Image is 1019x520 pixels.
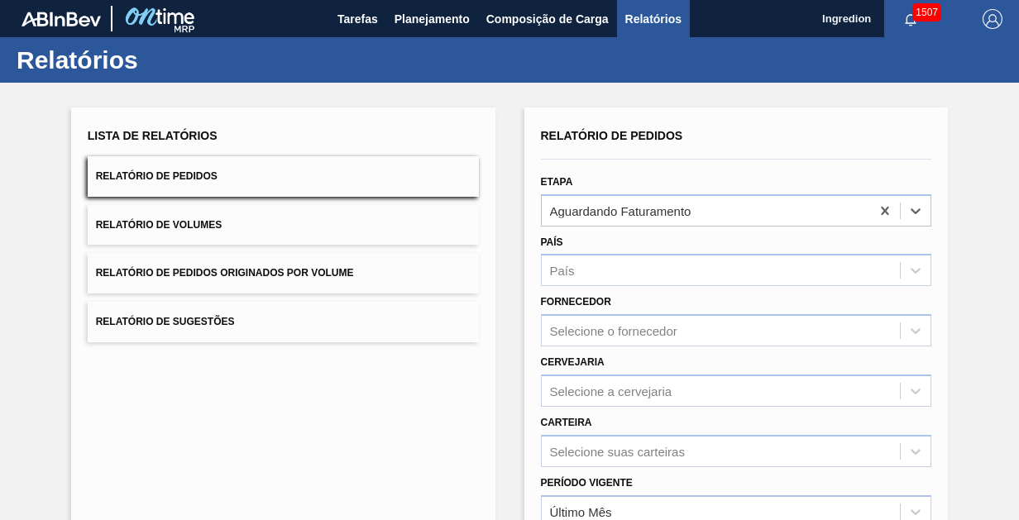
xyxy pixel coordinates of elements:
label: Cervejaria [541,356,605,368]
label: Fornecedor [541,296,611,308]
div: Selecione o fornecedor [550,324,677,338]
span: Lista de Relatórios [88,129,218,142]
span: 1507 [912,3,941,21]
span: Relatórios [625,9,682,29]
button: Notificações [884,7,937,31]
span: Relatório de Volumes [96,219,222,231]
label: Etapa [541,176,573,188]
span: Relatório de Pedidos [541,129,683,142]
span: Planejamento [395,9,470,29]
label: País [541,236,563,248]
span: Relatório de Sugestões [96,316,235,327]
label: Carteira [541,417,592,428]
h1: Relatórios [17,50,310,69]
label: Período Vigente [541,477,633,489]
div: Último Mês [550,504,612,518]
div: País [550,264,575,278]
button: Relatório de Volumes [88,205,479,246]
span: Relatório de Pedidos Originados por Volume [96,267,354,279]
button: Relatório de Sugestões [88,302,479,342]
img: Logout [983,9,1002,29]
img: TNhmsLtSVTkK8tSr43FrP2fwEKptu5GPRR3wAAAABJRU5ErkJggg== [22,12,101,26]
span: Composição de Carga [486,9,609,29]
div: Selecione a cervejaria [550,384,672,398]
span: Relatório de Pedidos [96,170,218,182]
div: Selecione suas carteiras [550,444,685,458]
button: Relatório de Pedidos Originados por Volume [88,253,479,293]
span: Tarefas [337,9,378,29]
div: Aguardando Faturamento [550,203,691,217]
button: Relatório de Pedidos [88,156,479,197]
